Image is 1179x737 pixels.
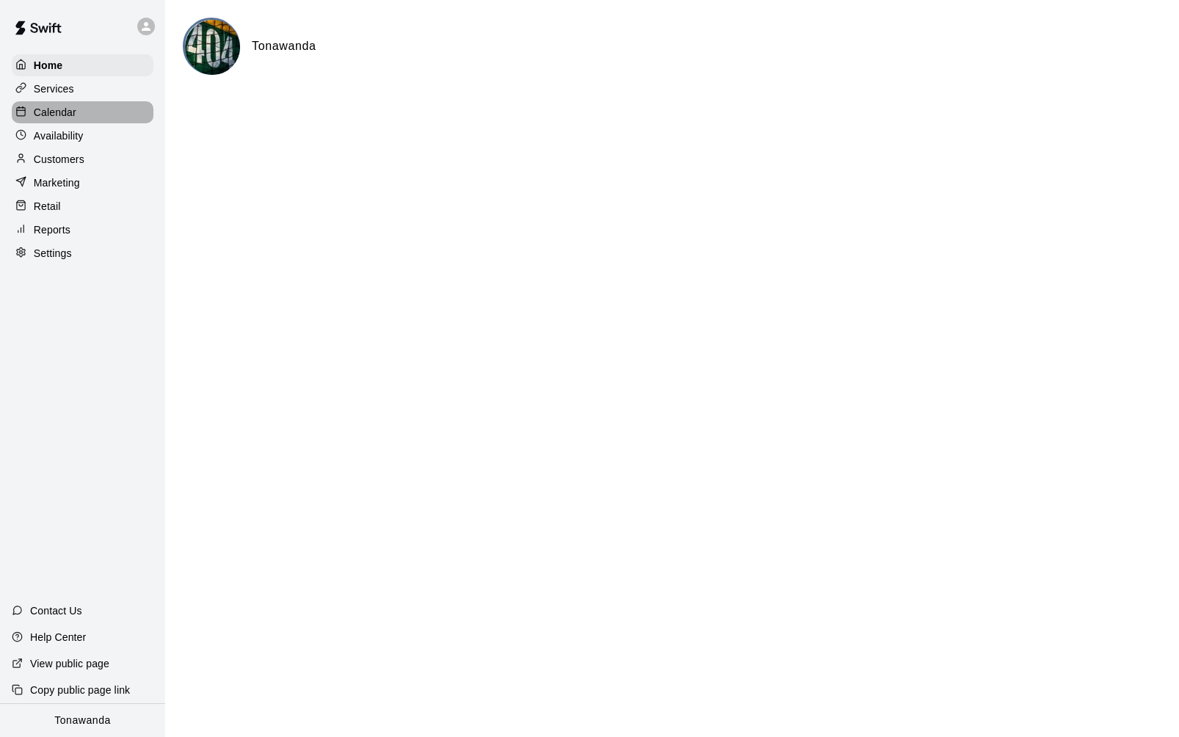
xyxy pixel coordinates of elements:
p: Tonawanda [54,713,111,728]
p: Retail [34,199,61,214]
h6: Tonawanda [252,37,316,56]
img: Tonawanda logo [185,20,240,75]
a: Services [12,78,153,100]
a: Home [12,54,153,76]
a: Calendar [12,101,153,123]
p: Help Center [30,630,86,645]
p: Settings [34,246,72,261]
a: Availability [12,125,153,147]
p: Availability [34,128,84,143]
p: Contact Us [30,603,82,618]
p: Home [34,58,63,73]
p: Marketing [34,175,80,190]
a: Reports [12,219,153,241]
a: Retail [12,195,153,217]
p: Customers [34,152,84,167]
a: Settings [12,242,153,264]
p: Services [34,81,74,96]
p: View public page [30,656,109,671]
p: Copy public page link [30,683,130,697]
a: Customers [12,148,153,170]
p: Calendar [34,105,76,120]
a: Marketing [12,172,153,194]
p: Reports [34,222,70,237]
